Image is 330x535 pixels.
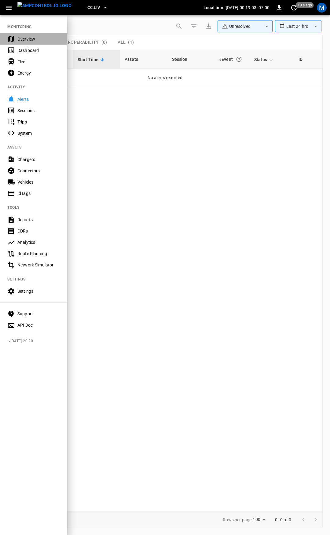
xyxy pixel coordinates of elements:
[17,47,60,53] div: Dashboard
[317,3,327,13] div: profile-icon
[17,36,60,42] div: Overview
[17,190,60,196] div: IdTags
[17,156,60,163] div: Chargers
[17,288,60,294] div: Settings
[289,3,299,13] button: set refresh interval
[17,108,60,114] div: Sessions
[17,130,60,136] div: System
[17,119,60,125] div: Trips
[204,5,225,11] p: Local time
[296,2,314,8] span: 10 s ago
[17,251,60,257] div: Route Planning
[17,168,60,174] div: Connectors
[17,239,60,245] div: Analytics
[17,217,60,223] div: Reports
[17,96,60,102] div: Alerts
[17,70,60,76] div: Energy
[17,262,60,268] div: Network Simulator
[17,2,71,9] img: ampcontrol.io logo
[17,311,60,317] div: Support
[9,338,62,344] span: v [DATE] 20:20
[87,4,100,11] span: CC.LIV
[17,322,60,328] div: API Doc
[17,59,60,65] div: Fleet
[226,5,269,11] p: [DATE] 00:19:03 -07:00
[17,228,60,234] div: CDRs
[17,179,60,185] div: Vehicles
